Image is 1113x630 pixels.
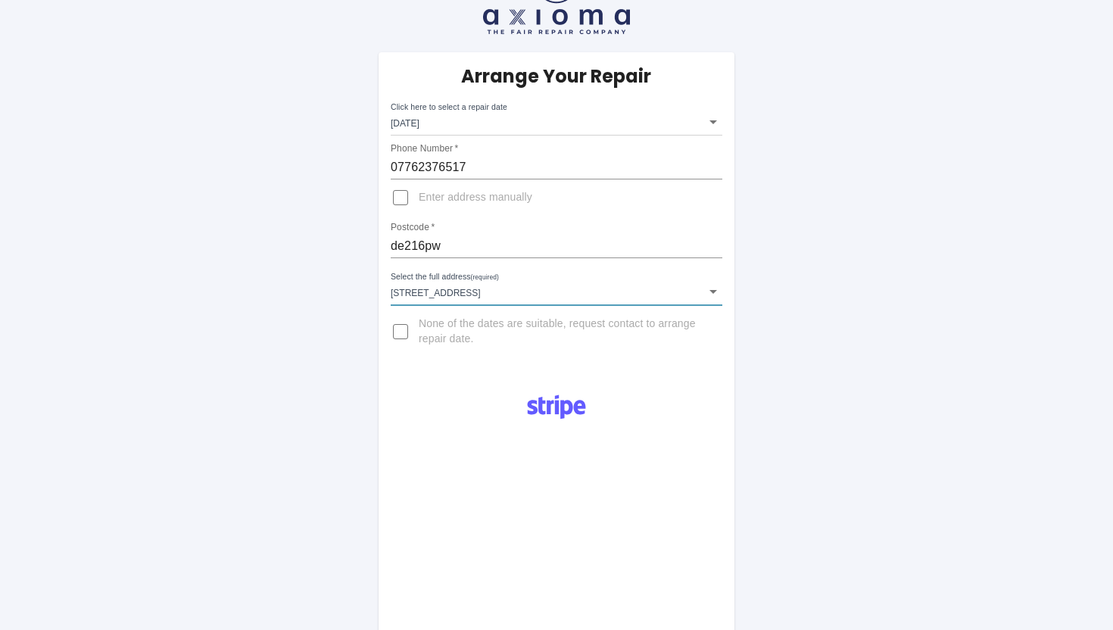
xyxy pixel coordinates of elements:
span: None of the dates are suitable, request contact to arrange repair date. [419,317,710,347]
label: Click here to select a repair date [391,101,507,113]
label: Select the full address [391,271,499,283]
label: Phone Number [391,142,458,155]
label: Postcode [391,221,435,234]
span: Enter address manually [419,190,532,205]
img: Logo [519,389,594,426]
small: (required) [471,274,499,281]
div: [DATE] [391,108,722,136]
div: [STREET_ADDRESS] [391,278,722,305]
h5: Arrange Your Repair [461,64,651,89]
